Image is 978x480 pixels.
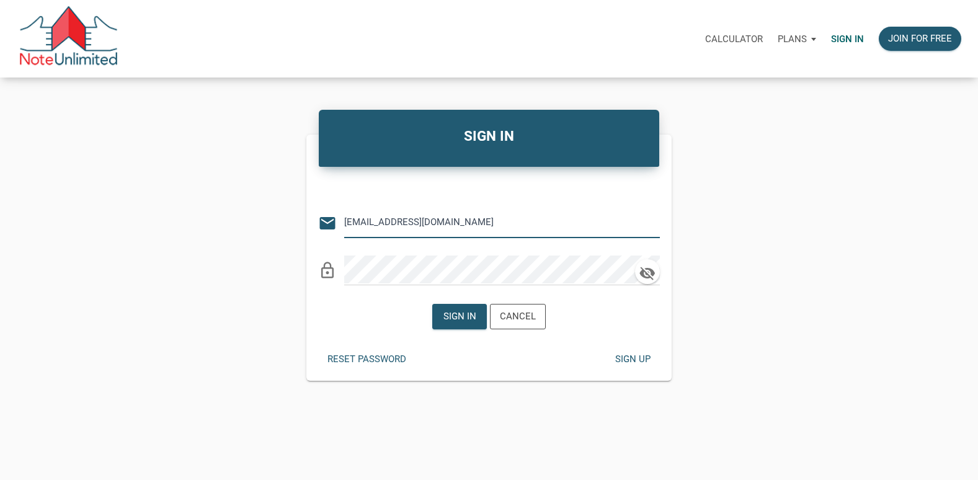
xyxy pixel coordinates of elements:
[318,347,416,371] button: Reset password
[605,347,660,371] button: Sign up
[327,352,406,367] div: Reset password
[871,19,969,58] a: Join for free
[443,309,476,324] div: Sign in
[318,214,337,233] i: email
[705,33,763,45] p: Calculator
[831,33,864,45] p: Sign in
[500,309,536,324] div: Cancel
[824,19,871,58] a: Sign in
[19,6,118,71] img: NoteUnlimited
[770,20,824,58] button: Plans
[770,19,824,58] a: Plans
[490,304,546,329] button: Cancel
[778,33,807,45] p: Plans
[432,304,487,329] button: Sign in
[328,126,650,147] h4: SIGN IN
[344,208,641,236] input: Email
[615,352,651,367] div: Sign up
[879,27,961,51] button: Join for free
[888,32,952,46] div: Join for free
[318,261,337,280] i: lock_outline
[698,19,770,58] a: Calculator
